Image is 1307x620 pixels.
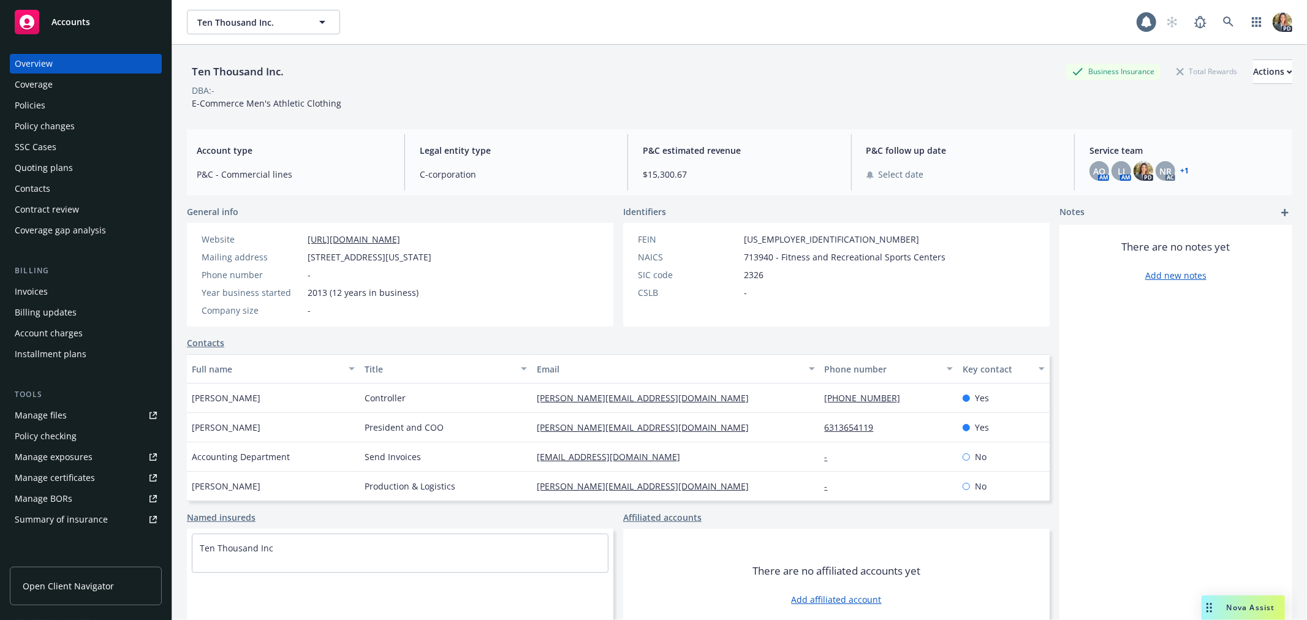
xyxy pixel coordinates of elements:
a: +1 [1180,167,1189,175]
span: There are no notes yet [1122,240,1230,254]
a: 6313654119 [825,422,884,433]
span: 2326 [744,268,763,281]
a: Invoices [10,282,162,301]
a: Add new notes [1145,269,1207,282]
div: SIC code [638,268,739,281]
a: - [825,451,838,463]
a: Affiliated accounts [623,511,702,524]
a: Contacts [10,179,162,198]
div: Contacts [15,179,50,198]
span: - [308,304,311,317]
div: Manage exposures [15,447,93,467]
div: Drag to move [1202,595,1217,620]
span: $15,300.67 [643,168,836,181]
span: Yes [975,421,989,434]
div: Policy changes [15,116,75,136]
div: Policy checking [15,426,77,446]
a: Add affiliated account [792,593,882,606]
span: Yes [975,391,989,404]
span: C-corporation [420,168,613,181]
a: Search [1216,10,1241,34]
div: Quoting plans [15,158,73,178]
button: Actions [1253,59,1292,84]
div: Tools [10,388,162,401]
span: Open Client Navigator [23,580,114,592]
a: Quoting plans [10,158,162,178]
span: E-Commerce Men's Athletic Clothing [192,97,341,109]
a: Manage BORs [10,489,162,508]
a: Coverage gap analysis [10,221,162,240]
button: Phone number [820,354,958,384]
div: Company size [202,304,303,317]
span: Controller [365,391,406,404]
a: Manage exposures [10,447,162,467]
a: Policy checking [10,426,162,446]
a: Overview [10,54,162,74]
div: Phone number [825,363,939,376]
div: Billing updates [15,303,77,322]
span: Identifiers [623,205,666,218]
span: LI [1118,165,1125,178]
div: Year business started [202,286,303,299]
a: add [1278,205,1292,220]
a: Manage certificates [10,468,162,488]
span: [PERSON_NAME] [192,391,260,404]
span: Ten Thousand Inc. [197,16,303,29]
span: Accounting Department [192,450,290,463]
a: SSC Cases [10,137,162,157]
span: AO [1093,165,1105,178]
span: General info [187,205,238,218]
div: Full name [192,363,341,376]
div: Email [537,363,801,376]
img: photo [1134,161,1153,181]
a: [PERSON_NAME][EMAIL_ADDRESS][DOMAIN_NAME] [537,480,759,492]
span: Notes [1059,205,1085,220]
button: Full name [187,354,360,384]
span: [PERSON_NAME] [192,421,260,434]
span: President and COO [365,421,444,434]
div: Key contact [963,363,1031,376]
div: Actions [1253,60,1292,83]
span: 2013 (12 years in business) [308,286,419,299]
span: Send Invoices [365,450,421,463]
a: Summary of insurance [10,510,162,529]
div: SSC Cases [15,137,56,157]
div: Contract review [15,200,79,219]
button: Email [532,354,819,384]
span: P&C - Commercial lines [197,168,390,181]
span: Legal entity type [420,144,613,157]
a: [PERSON_NAME][EMAIL_ADDRESS][DOMAIN_NAME] [537,392,759,404]
span: P&C follow up date [866,144,1059,157]
span: Production & Logistics [365,480,455,493]
span: [PERSON_NAME] [192,480,260,493]
div: FEIN [638,233,739,246]
img: photo [1273,12,1292,32]
div: CSLB [638,286,739,299]
a: [PERSON_NAME][EMAIL_ADDRESS][DOMAIN_NAME] [537,422,759,433]
span: There are no affiliated accounts yet [752,564,920,578]
span: NR [1159,165,1172,178]
a: [PHONE_NUMBER] [825,392,911,404]
div: Website [202,233,303,246]
a: [URL][DOMAIN_NAME] [308,233,400,245]
a: Installment plans [10,344,162,364]
div: Phone number [202,268,303,281]
div: Ten Thousand Inc. [187,64,289,80]
span: Account type [197,144,390,157]
span: [US_EMPLOYER_IDENTIFICATION_NUMBER] [744,233,919,246]
button: Key contact [958,354,1050,384]
a: Billing updates [10,303,162,322]
a: Accounts [10,5,162,39]
a: Manage files [10,406,162,425]
div: Installment plans [15,344,86,364]
div: Business Insurance [1066,64,1161,79]
a: Switch app [1244,10,1269,34]
span: Select date [879,168,924,181]
div: NAICS [638,251,739,263]
a: Policy changes [10,116,162,136]
div: DBA: - [192,84,214,97]
div: Summary of insurance [15,510,108,529]
span: 713940 - Fitness and Recreational Sports Centers [744,251,945,263]
span: Service team [1089,144,1282,157]
div: Manage certificates [15,468,95,488]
